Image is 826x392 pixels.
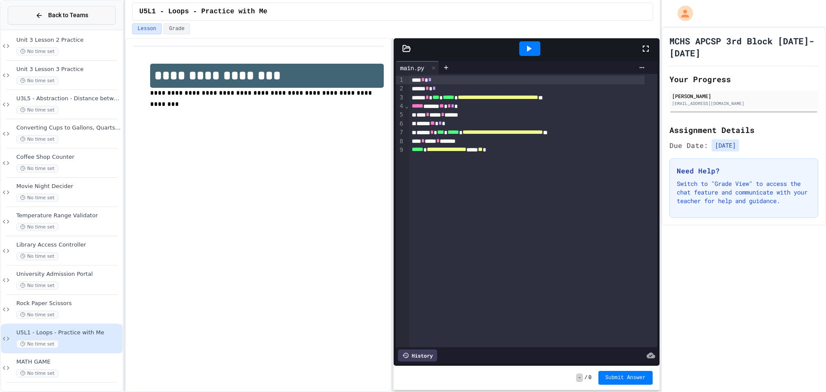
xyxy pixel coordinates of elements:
[669,35,818,59] h1: MCHS APCSP 3rd Block [DATE]-[DATE]
[16,271,121,278] span: University Admission Portal
[605,374,646,381] span: Submit Answer
[16,300,121,307] span: Rock Paper Scissors
[8,6,116,25] button: Back to Teams
[16,358,121,366] span: MATH GAME
[396,137,404,146] div: 8
[139,6,268,17] span: U5L1 - Loops - Practice with Me
[16,183,121,190] span: Movie Night Decider
[576,373,583,382] span: -
[672,92,816,100] div: [PERSON_NAME]
[396,61,439,74] div: main.py
[16,311,59,319] span: No time set
[16,223,59,231] span: No time set
[16,340,59,348] span: No time set
[16,37,121,44] span: Unit 3 Lesson 2 Practice
[163,23,190,34] button: Grade
[396,63,428,72] div: main.py
[16,252,59,260] span: No time set
[16,66,121,73] span: Unit 3 Lesson 3 Practice
[16,135,59,143] span: No time set
[585,374,588,381] span: /
[669,140,708,151] span: Due Date:
[396,128,404,137] div: 7
[16,106,59,114] span: No time set
[396,84,404,93] div: 2
[398,349,437,361] div: History
[712,139,739,151] span: [DATE]
[669,73,818,85] h2: Your Progress
[396,102,404,111] div: 4
[16,47,59,56] span: No time set
[669,3,695,23] div: My Account
[16,194,59,202] span: No time set
[132,23,162,34] button: Lesson
[672,100,816,107] div: [EMAIL_ADDRESS][DOMAIN_NAME]
[669,124,818,136] h2: Assignment Details
[16,281,59,290] span: No time set
[16,369,59,377] span: No time set
[598,371,653,385] button: Submit Answer
[16,241,121,249] span: Library Access Controller
[16,77,59,85] span: No time set
[16,95,121,102] span: U3L5 - Abstraction - Distance between two points
[677,179,811,205] p: Switch to "Grade View" to access the chat feature and communicate with your teacher for help and ...
[677,166,811,176] h3: Need Help?
[16,154,121,161] span: Coffee Shop Counter
[16,164,59,173] span: No time set
[396,76,404,84] div: 1
[404,102,409,109] span: Fold line
[16,212,121,219] span: Temperature Range Validator
[589,374,592,381] span: 0
[48,11,88,20] span: Back to Teams
[396,93,404,102] div: 3
[396,120,404,128] div: 6
[396,146,404,154] div: 9
[16,124,121,132] span: Converting Cups to Gallons, Quarts, Pints, and Cups
[396,111,404,119] div: 5
[16,329,121,336] span: U5L1 - Loops - Practice with Me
